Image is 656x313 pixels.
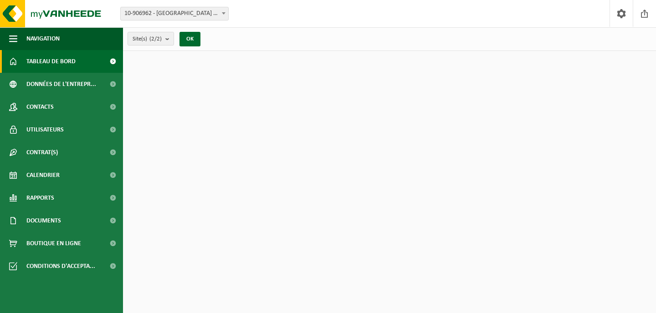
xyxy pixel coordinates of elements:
span: Données de l'entrepr... [26,73,96,96]
button: Site(s)(2/2) [128,32,174,45]
span: 10-906962 - NUEVA MESA - BINCHE [121,7,228,20]
span: Documents [26,209,61,232]
span: Site(s) [133,32,162,46]
button: OK [179,32,200,46]
span: Contrat(s) [26,141,58,164]
span: Rapports [26,187,54,209]
span: Boutique en ligne [26,232,81,255]
span: 10-906962 - NUEVA MESA - BINCHE [120,7,229,20]
count: (2/2) [149,36,162,42]
span: Utilisateurs [26,118,64,141]
span: Conditions d'accepta... [26,255,95,278]
span: Tableau de bord [26,50,76,73]
span: Contacts [26,96,54,118]
span: Navigation [26,27,60,50]
span: Calendrier [26,164,60,187]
